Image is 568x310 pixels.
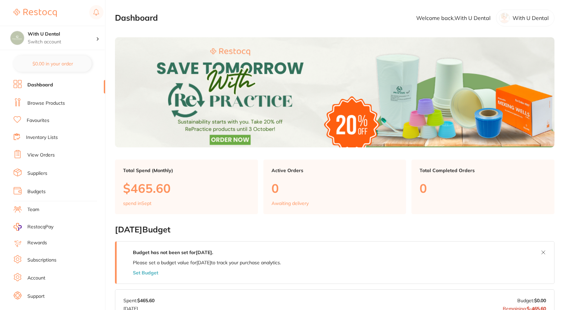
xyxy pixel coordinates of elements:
[115,13,158,23] h2: Dashboard
[420,168,546,173] p: Total Completed Orders
[513,15,549,21] p: With U Dental
[123,168,250,173] p: Total Spend (Monthly)
[27,240,47,246] a: Rewards
[123,181,250,195] p: $465.60
[14,223,53,231] a: RestocqPay
[271,168,398,173] p: Active Orders
[263,160,406,214] a: Active Orders0Awaiting delivery
[27,206,39,213] a: Team
[115,225,554,234] h2: [DATE] Budget
[27,170,47,177] a: Suppliers
[27,224,53,230] span: RestocqPay
[271,181,398,195] p: 0
[534,297,546,304] strong: $0.00
[14,9,57,17] img: Restocq Logo
[123,298,155,303] p: Spent:
[27,117,49,124] a: Favourites
[27,275,45,282] a: Account
[14,223,22,231] img: RestocqPay
[28,39,96,45] p: Switch account
[123,201,151,206] p: spend in Sept
[517,298,546,303] p: Budget:
[27,82,53,88] a: Dashboard
[115,160,258,214] a: Total Spend (Monthly)$465.60spend inSept
[10,31,24,45] img: With U Dental
[416,15,491,21] p: Welcome back, With U Dental
[27,257,56,264] a: Subscriptions
[27,100,65,107] a: Browse Products
[133,249,213,255] strong: Budget has not been set for [DATE] .
[133,270,158,275] button: Set Budget
[26,134,58,141] a: Inventory Lists
[133,260,281,265] p: Please set a budget value for [DATE] to track your purchase analytics.
[28,31,96,38] h4: With U Dental
[27,293,45,300] a: Support
[14,5,57,21] a: Restocq Logo
[420,181,546,195] p: 0
[14,56,92,72] button: $0.00 in your order
[411,160,554,214] a: Total Completed Orders0
[115,37,554,147] img: Dashboard
[27,152,55,159] a: View Orders
[271,201,309,206] p: Awaiting delivery
[27,188,46,195] a: Budgets
[137,297,155,304] strong: $465.60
